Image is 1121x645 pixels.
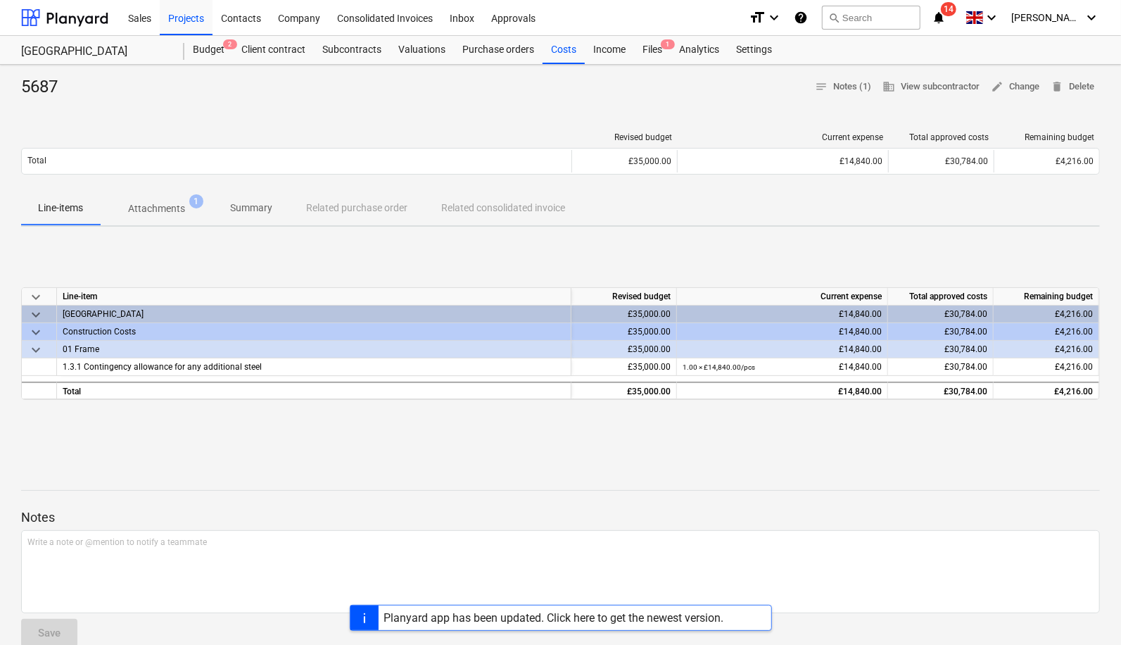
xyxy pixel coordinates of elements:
[27,342,44,358] span: keyboard_arrow_down
[571,382,677,399] div: £35,000.00
[1051,79,1094,95] span: Delete
[57,382,571,399] div: Total
[882,79,980,95] span: View subcontractor
[888,150,994,173] div: £30,784.00
[128,201,185,216] p: Attachments
[585,36,634,64] a: Income
[1045,76,1100,98] button: Delete
[571,150,677,173] div: £35,000.00
[994,382,1099,399] div: £4,216.00
[571,358,677,376] div: £35,000.00
[384,611,724,625] div: Planyard app has been updated. Click here to get the newest version.
[994,341,1099,358] div: £4,216.00
[994,306,1099,323] div: £4,216.00
[888,323,994,341] div: £30,784.00
[671,36,728,64] a: Analytics
[454,36,543,64] a: Purchase orders
[809,76,877,98] button: Notes (1)
[634,36,671,64] a: Files1
[683,306,882,323] div: £14,840.00
[233,36,314,64] a: Client contract
[27,324,44,341] span: keyboard_arrow_down
[683,358,882,376] div: £14,840.00
[63,306,565,322] div: Lancaster Gate
[815,79,871,95] span: Notes (1)
[894,132,989,142] div: Total approved costs
[888,288,994,306] div: Total approved costs
[877,76,985,98] button: View subcontractor
[63,323,565,340] div: Construction Costs
[991,79,1039,95] span: Change
[661,39,675,49] span: 1
[888,341,994,358] div: £30,784.00
[230,201,272,215] p: Summary
[27,306,44,323] span: keyboard_arrow_down
[21,509,1100,526] p: Notes
[882,80,895,93] span: business
[1055,362,1093,372] span: £4,216.00
[994,288,1099,306] div: Remaining budget
[1056,156,1094,166] span: £4,216.00
[184,36,233,64] a: Budget2
[27,155,46,167] p: Total
[57,288,571,306] div: Line-item
[634,36,671,64] div: Files
[888,306,994,323] div: £30,784.00
[815,80,828,93] span: notes
[27,289,44,306] span: keyboard_arrow_down
[683,132,883,142] div: Current expense
[683,383,882,401] div: £14,840.00
[728,36,780,64] a: Settings
[571,323,677,341] div: £35,000.00
[994,323,1099,341] div: £4,216.00
[683,323,882,341] div: £14,840.00
[991,80,1003,93] span: edit
[578,132,672,142] div: Revised budget
[571,306,677,323] div: £35,000.00
[38,201,83,215] p: Line-items
[63,341,565,358] div: 01 Frame
[390,36,454,64] a: Valuations
[985,76,1045,98] button: Change
[189,194,203,208] span: 1
[683,156,882,166] div: £14,840.00
[314,36,390,64] a: Subcontracts
[63,362,262,372] span: 1.3.1 Contingency allowance for any additional steel
[571,341,677,358] div: £35,000.00
[1051,80,1063,93] span: delete
[683,363,755,371] small: 1.00 × £14,840.00 / pcs
[21,76,69,99] div: 5687
[944,362,987,372] span: £30,784.00
[683,341,882,358] div: £14,840.00
[21,44,167,59] div: [GEOGRAPHIC_DATA]
[888,382,994,399] div: £30,784.00
[571,288,677,306] div: Revised budget
[677,288,888,306] div: Current expense
[184,36,233,64] div: Budget
[223,39,237,49] span: 2
[1000,132,1094,142] div: Remaining budget
[543,36,585,64] a: Costs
